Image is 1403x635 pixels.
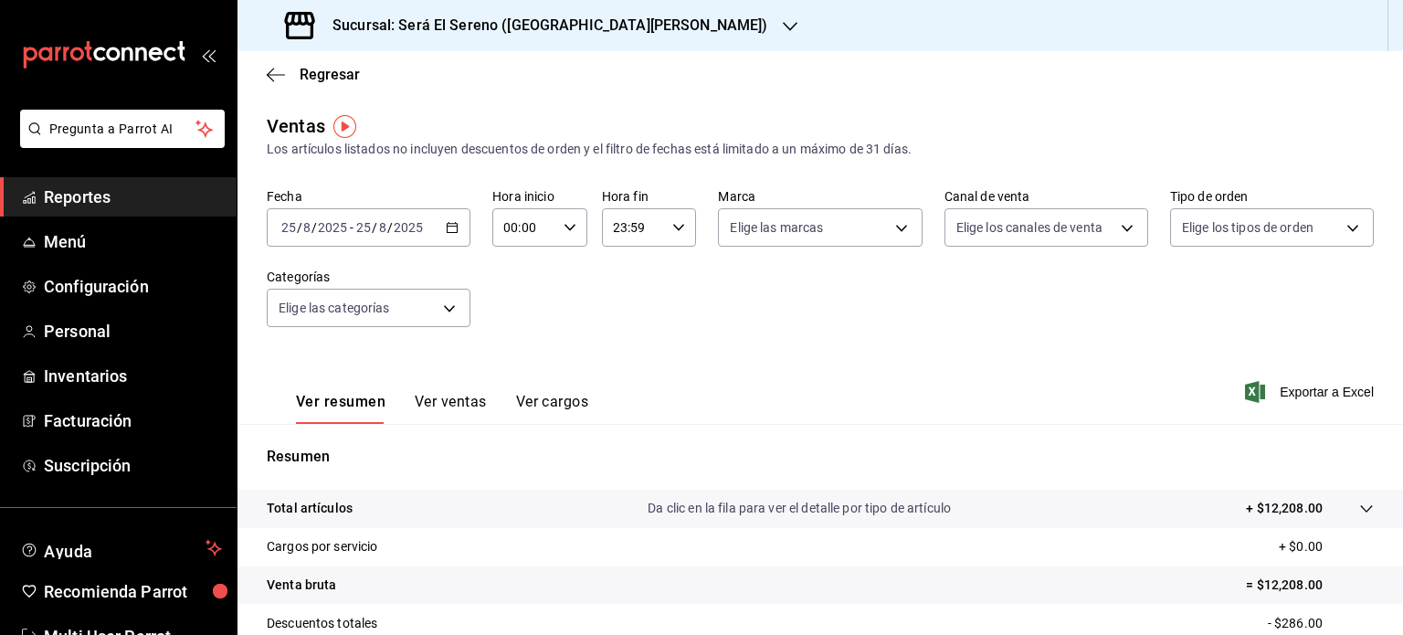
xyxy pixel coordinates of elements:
span: Elige las marcas [730,218,823,237]
p: Cargos por servicio [267,537,378,556]
input: -- [280,220,297,235]
span: Menú [44,229,222,254]
input: ---- [393,220,424,235]
span: Recomienda Parrot [44,579,222,604]
input: ---- [317,220,348,235]
span: Personal [44,319,222,344]
p: = $12,208.00 [1246,576,1374,595]
span: / [311,220,317,235]
span: Elige los canales de venta [956,218,1102,237]
input: -- [378,220,387,235]
p: + $0.00 [1279,537,1374,556]
span: Configuración [44,274,222,299]
button: Pregunta a Parrot AI [20,110,225,148]
a: Pregunta a Parrot AI [13,132,225,152]
span: / [372,220,377,235]
img: Tooltip marker [333,115,356,138]
span: Ayuda [44,537,198,559]
label: Hora fin [602,190,697,203]
div: Ventas [267,112,325,140]
span: Pregunta a Parrot AI [49,120,196,139]
input: -- [355,220,372,235]
div: navigation tabs [296,393,588,424]
p: - $286.00 [1268,614,1374,633]
button: open_drawer_menu [201,48,216,62]
span: Inventarios [44,364,222,388]
label: Hora inicio [492,190,587,203]
p: Descuentos totales [267,614,377,633]
p: Total artículos [267,499,353,518]
button: Ver ventas [415,393,487,424]
label: Tipo de orden [1170,190,1374,203]
button: Ver resumen [296,393,385,424]
label: Fecha [267,190,470,203]
p: Da clic en la fila para ver el detalle por tipo de artículo [648,499,951,518]
span: Elige las categorías [279,299,390,317]
input: -- [302,220,311,235]
span: / [297,220,302,235]
span: Regresar [300,66,360,83]
div: Los artículos listados no incluyen descuentos de orden y el filtro de fechas está limitado a un m... [267,140,1374,159]
span: Suscripción [44,453,222,478]
h3: Sucursal: Será El Sereno ([GEOGRAPHIC_DATA][PERSON_NAME]) [318,15,768,37]
label: Canal de venta [944,190,1148,203]
span: Reportes [44,185,222,209]
span: Facturación [44,408,222,433]
label: Marca [718,190,922,203]
label: Categorías [267,270,470,283]
span: - [350,220,353,235]
button: Regresar [267,66,360,83]
button: Exportar a Excel [1249,381,1374,403]
span: Elige los tipos de orden [1182,218,1313,237]
p: Venta bruta [267,576,336,595]
button: Ver cargos [516,393,589,424]
p: Resumen [267,446,1374,468]
p: + $12,208.00 [1246,499,1323,518]
span: / [387,220,393,235]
